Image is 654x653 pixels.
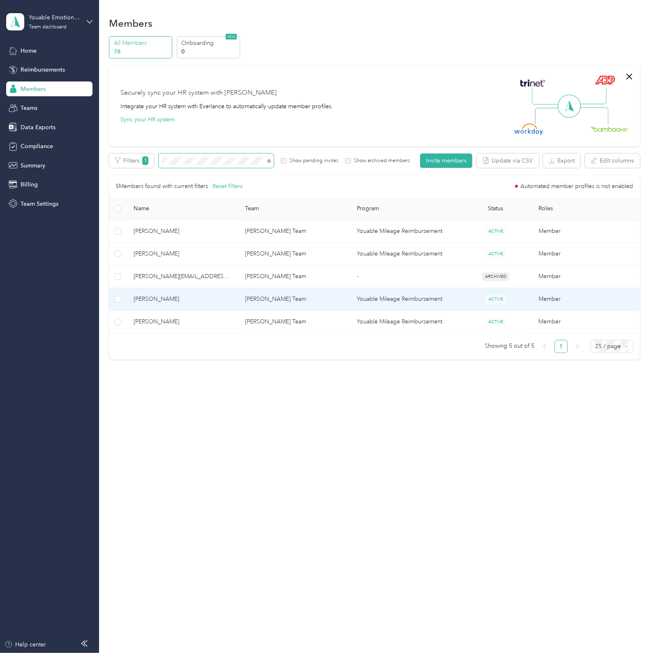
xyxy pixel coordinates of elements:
[213,182,243,191] button: Reset filters
[532,220,644,243] td: Member
[575,344,580,349] span: right
[591,126,629,132] img: BambooHR
[127,220,239,243] td: Marissa Walior
[109,153,154,168] button: Filters1
[532,288,644,311] td: Member
[120,88,277,98] div: Securely sync your HR system with [PERSON_NAME]
[485,318,506,326] span: ACTIVE
[29,25,67,30] div: Team dashboard
[532,265,644,288] td: Member
[420,153,472,168] button: Invite members
[238,288,350,311] td: Brian Rinkoski's Team
[127,243,239,265] td: Alyssa Ford
[596,340,629,353] span: 25 / page
[127,311,239,333] td: Taylor Hara
[351,198,460,220] th: Program
[518,77,547,89] img: Trinet
[120,102,333,111] div: Integrate your HR system with Everlance to automatically update member profiles.
[542,344,547,349] span: left
[127,288,239,311] td: Makaila Orr
[555,340,567,353] a: 1
[21,65,65,74] span: Reimbursements
[114,47,170,56] p: 78
[134,317,232,326] span: [PERSON_NAME]
[134,205,232,212] span: Name
[485,340,535,352] span: Showing 5 out of 5
[595,75,615,85] img: ADP
[21,180,38,189] span: Billing
[350,265,459,288] td: -
[21,161,45,170] span: Summary
[532,243,644,265] td: Member
[538,340,551,353] button: left
[109,19,153,28] h1: Members
[238,243,350,265] td: Kaisha Tracy's Team
[134,272,232,281] span: [PERSON_NAME][EMAIL_ADDRESS][PERSON_NAME][DOMAIN_NAME]
[350,288,459,311] td: Youable Mileage Reimbursement
[485,227,506,236] span: ACTIVE
[535,107,564,124] img: Line Left Down
[521,184,633,189] span: Automated member profiles is not enabled
[134,249,232,258] span: [PERSON_NAME]
[351,157,410,165] label: Show archived members
[532,311,644,333] td: Member
[578,87,607,105] img: Line Right Up
[238,311,350,333] td: Brian Rinkoski's Team
[585,153,640,168] button: Edit columns
[142,156,148,165] span: 1
[21,200,58,208] span: Team Settings
[571,340,584,353] li: Next Page
[134,295,232,304] span: [PERSON_NAME]
[571,340,584,353] button: right
[543,153,580,168] button: Export
[538,340,551,353] li: Previous Page
[485,295,506,304] span: ACTIVE
[350,243,459,265] td: Youable Mileage Reimbursement
[21,85,46,93] span: Members
[532,87,561,105] img: Line Left Up
[29,13,80,22] div: Youable Emotional Health (Parent)
[532,198,644,220] th: Roles
[181,47,237,56] p: 0
[239,198,351,220] th: Team
[21,123,55,132] span: Data Exports
[477,153,539,168] button: Update via CSV
[350,311,459,333] td: Youable Mileage Reimbursement
[114,39,170,47] p: All Members
[226,34,237,40] span: NEW
[127,265,239,288] td: anastasia.mccrorey@youable.health
[287,157,338,165] label: Show pending invites
[5,640,46,649] button: Help center
[181,39,237,47] p: Onboarding
[485,250,506,258] span: ACTIVE
[580,107,608,125] img: Line Right Down
[134,227,232,236] span: [PERSON_NAME]
[591,340,633,353] div: Page Size
[460,198,532,220] th: Status
[21,46,37,55] span: Home
[515,123,543,135] img: Workday
[21,104,37,112] span: Teams
[238,265,350,288] td: Kaisha Tracy's Team
[555,340,568,353] li: 1
[21,142,53,151] span: Compliance
[350,220,459,243] td: Youable Mileage Reimbursement
[238,220,350,243] td: Kaisha Tracy's Team
[127,198,239,220] th: Name
[116,182,208,191] p: 5 Members found with current filters
[608,607,654,653] iframe: Everlance-gr Chat Button Frame
[120,115,175,124] button: Sync your HR system
[482,272,509,281] span: ARCHIVED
